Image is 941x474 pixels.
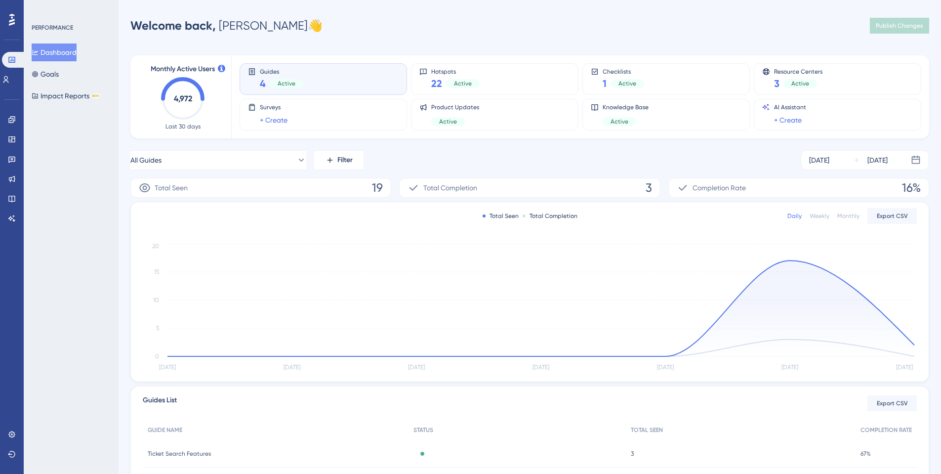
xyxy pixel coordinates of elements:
[693,182,746,194] span: Completion Rate
[153,297,159,303] tspan: 10
[148,450,211,458] span: Ticket Search Features
[130,18,323,34] div: [PERSON_NAME] 👋
[774,114,802,126] a: + Create
[860,426,912,434] span: COMPLETION RATE
[877,212,908,220] span: Export CSV
[774,103,806,111] span: AI Assistant
[774,68,822,75] span: Resource Centers
[876,22,923,30] span: Publish Changes
[174,94,192,103] text: 4,972
[408,364,425,371] tspan: [DATE]
[372,180,383,196] span: 19
[809,154,829,166] div: [DATE]
[152,243,159,250] tspan: 20
[787,212,802,220] div: Daily
[260,114,287,126] a: + Create
[32,87,100,105] button: Impact ReportsBETA
[603,103,649,111] span: Knowledge Base
[159,364,176,371] tspan: [DATE]
[603,68,644,75] span: Checklists
[284,364,300,371] tspan: [DATE]
[413,426,433,434] span: STATUS
[902,180,921,196] span: 16%
[165,123,201,130] span: Last 30 days
[91,93,100,98] div: BETA
[867,208,917,224] button: Export CSV
[646,180,652,196] span: 3
[278,80,295,87] span: Active
[431,68,480,75] span: Hotspots
[431,77,442,90] span: 22
[32,65,59,83] button: Goals
[32,24,73,32] div: PERFORMANCE
[155,182,188,194] span: Total Seen
[143,394,177,412] span: Guides List
[631,426,663,434] span: TOTAL SEEN
[837,212,859,220] div: Monthly
[260,77,266,90] span: 4
[454,80,472,87] span: Active
[774,77,779,90] span: 3
[657,364,674,371] tspan: [DATE]
[870,18,929,34] button: Publish Changes
[791,80,809,87] span: Active
[860,450,871,458] span: 67%
[32,43,77,61] button: Dashboard
[337,154,353,166] span: Filter
[155,353,159,360] tspan: 0
[148,426,182,434] span: GUIDE NAME
[877,399,908,407] span: Export CSV
[867,154,888,166] div: [DATE]
[611,118,628,126] span: Active
[423,182,477,194] span: Total Completion
[151,63,215,75] span: Monthly Active Users
[156,325,159,332] tspan: 5
[154,268,159,275] tspan: 15
[439,118,457,126] span: Active
[896,364,913,371] tspan: [DATE]
[130,18,216,33] span: Welcome back,
[260,68,303,75] span: Guides
[483,212,519,220] div: Total Seen
[130,154,162,166] span: All Guides
[523,212,577,220] div: Total Completion
[431,103,479,111] span: Product Updates
[631,450,634,458] span: 3
[260,103,287,111] span: Surveys
[532,364,549,371] tspan: [DATE]
[618,80,636,87] span: Active
[781,364,798,371] tspan: [DATE]
[810,212,829,220] div: Weekly
[130,150,306,170] button: All Guides
[867,395,917,411] button: Export CSV
[314,150,364,170] button: Filter
[603,77,607,90] span: 1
